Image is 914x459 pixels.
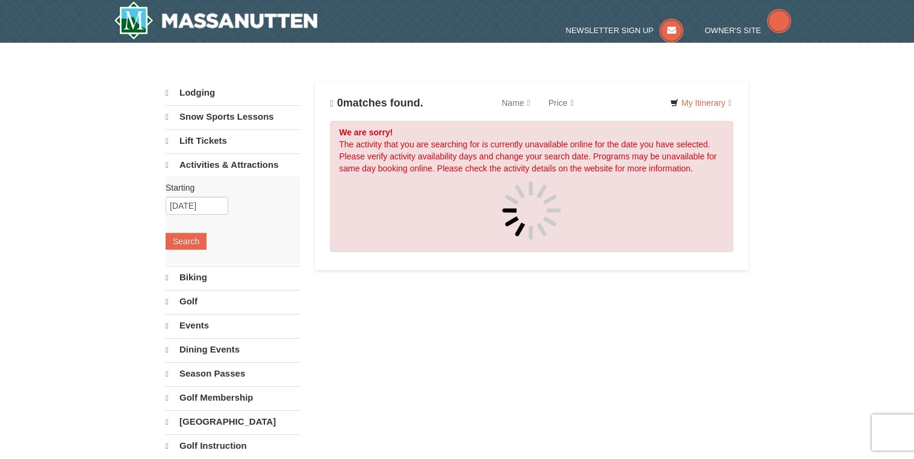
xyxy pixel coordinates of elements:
a: My Itinerary [662,94,739,112]
span: Newsletter Sign Up [566,26,654,35]
a: Events [166,314,300,337]
a: Golf [166,290,300,313]
a: Newsletter Sign Up [566,26,684,35]
a: Price [539,91,583,115]
span: 0 [337,97,343,109]
a: [GEOGRAPHIC_DATA] [166,410,300,433]
a: Golf Membership [166,386,300,409]
strong: We are sorry! [339,128,393,137]
a: Name [493,91,539,115]
h4: matches found. [330,97,423,109]
a: Season Passes [166,362,300,385]
a: Lift Tickets [166,129,300,152]
a: Activities & Attractions [166,153,300,176]
div: The activity that you are searching for is currently unavailable online for the date you have sel... [330,121,733,252]
label: Starting [166,182,291,194]
img: Massanutten Resort Logo [114,1,317,40]
a: Owner's Site [705,26,792,35]
a: Snow Sports Lessons [166,105,300,128]
button: Search [166,233,207,250]
a: Dining Events [166,338,300,361]
a: Lodging [166,82,300,104]
img: spinner.gif [502,180,562,241]
span: Owner's Site [705,26,762,35]
a: Golf Instruction [166,434,300,457]
a: Massanutten Resort [114,1,317,40]
a: Biking [166,266,300,289]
